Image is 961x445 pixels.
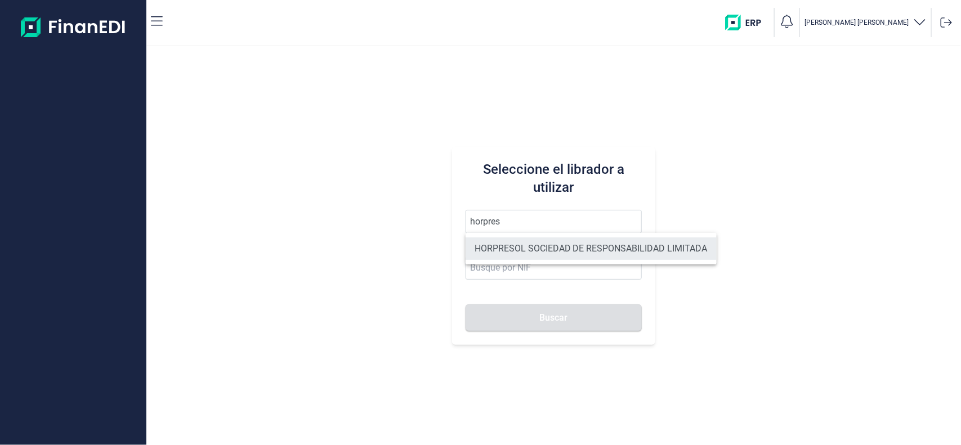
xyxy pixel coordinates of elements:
span: Buscar [540,313,568,322]
button: Buscar [466,304,642,331]
li: HORPRESOL SOCIEDAD DE RESPONSABILIDAD LIMITADA [466,237,717,260]
button: [PERSON_NAME] [PERSON_NAME] [804,15,927,31]
input: Seleccione la razón social [466,210,642,233]
img: Logo de aplicación [21,9,126,45]
img: erp [725,15,770,30]
input: Busque por NIF [466,256,642,280]
h3: Seleccione el librador a utilizar [466,160,642,196]
p: [PERSON_NAME] [PERSON_NAME] [804,18,909,27]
